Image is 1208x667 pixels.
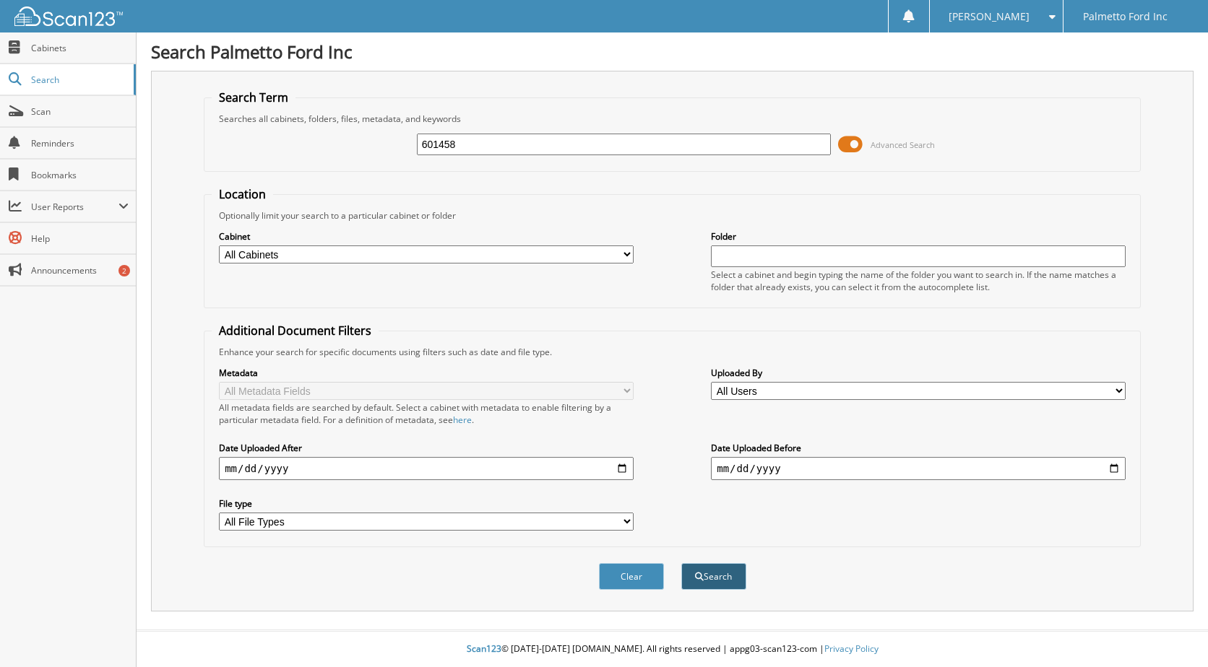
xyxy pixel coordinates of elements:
span: Scan123 [467,642,501,655]
div: Searches all cabinets, folders, files, metadata, and keywords [212,113,1133,125]
span: [PERSON_NAME] [949,12,1030,21]
legend: Location [212,186,273,202]
span: Help [31,232,129,245]
label: Metadata [219,367,634,379]
div: Optionally limit your search to a particular cabinet or folder [212,209,1133,222]
label: File type [219,497,634,510]
div: Select a cabinet and begin typing the name of the folder you want to search in. If the name match... [711,269,1126,293]
input: start [219,457,634,480]
span: Advanced Search [871,139,935,150]
a: here [453,414,472,426]
label: Date Uploaded After [219,442,634,454]
button: Clear [599,563,664,590]
input: end [711,457,1126,480]
legend: Additional Document Filters [212,323,379,339]
div: 2 [118,265,130,276]
legend: Search Term [212,90,295,105]
label: Folder [711,230,1126,243]
iframe: Chat Widget [1136,598,1208,667]
span: Palmetto Ford Inc [1083,12,1168,21]
h1: Search Palmetto Ford Inc [151,40,1194,64]
span: Scan [31,105,129,118]
img: scan123-logo-white.svg [14,6,123,26]
button: Search [681,563,746,590]
span: Reminders [31,137,129,149]
span: User Reports [31,201,118,213]
span: Cabinets [31,42,129,54]
label: Date Uploaded Before [711,442,1126,454]
span: Announcements [31,264,129,276]
div: Enhance your search for specific documents using filters such as date and file type. [212,346,1133,358]
div: © [DATE]-[DATE] [DOMAIN_NAME]. All rights reserved | appg03-scan123-com | [137,632,1208,667]
label: Uploaded By [711,367,1126,379]
span: Bookmarks [31,169,129,181]
div: All metadata fields are searched by default. Select a cabinet with metadata to enable filtering b... [219,401,634,426]
a: Privacy Policy [824,642,879,655]
label: Cabinet [219,230,634,243]
span: Search [31,74,126,86]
